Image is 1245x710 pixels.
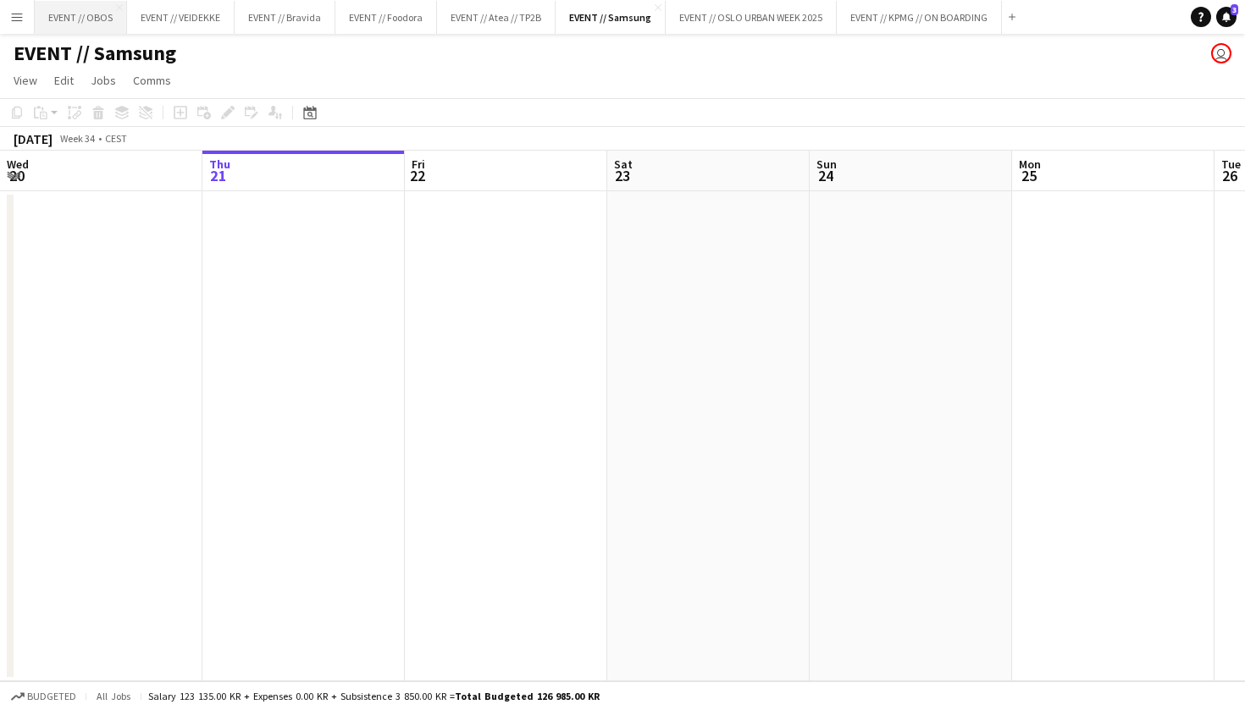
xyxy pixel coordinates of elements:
div: CEST [105,132,127,145]
span: 25 [1016,166,1041,185]
span: 21 [207,166,230,185]
span: View [14,73,37,88]
span: 26 [1219,166,1241,185]
span: Fri [412,157,425,172]
button: EVENT // KPMG // ON BOARDING [837,1,1002,34]
a: Edit [47,69,80,91]
span: 22 [409,166,425,185]
span: Tue [1221,157,1241,172]
a: 3 [1216,7,1237,27]
button: EVENT // VEIDEKKE [127,1,235,34]
button: EVENT // OSLO URBAN WEEK 2025 [666,1,837,34]
span: All jobs [93,690,134,702]
span: Week 34 [56,132,98,145]
h1: EVENT // Samsung [14,41,176,66]
span: 20 [4,166,29,185]
span: Edit [54,73,74,88]
span: 23 [611,166,633,185]
span: Thu [209,157,230,172]
span: 3 [1231,4,1238,15]
a: View [7,69,44,91]
button: EVENT // Atea // TP2B [437,1,556,34]
span: Wed [7,157,29,172]
span: Comms [133,73,171,88]
button: EVENT // Foodora [335,1,437,34]
span: Sat [614,157,633,172]
span: Total Budgeted 126 985.00 KR [455,690,600,702]
span: Jobs [91,73,116,88]
span: Budgeted [27,691,76,702]
button: Budgeted [8,687,79,706]
a: Comms [126,69,178,91]
button: EVENT // OBOS [35,1,127,34]
span: Sun [816,157,837,172]
div: Salary 123 135.00 KR + Expenses 0.00 KR + Subsistence 3 850.00 KR = [148,690,600,702]
a: Jobs [84,69,123,91]
app-user-avatar: Johanne Holmedahl [1211,43,1231,63]
button: EVENT // Bravida [235,1,335,34]
div: [DATE] [14,130,53,147]
span: 24 [814,166,837,185]
span: Mon [1019,157,1041,172]
button: EVENT // Samsung [556,1,666,34]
